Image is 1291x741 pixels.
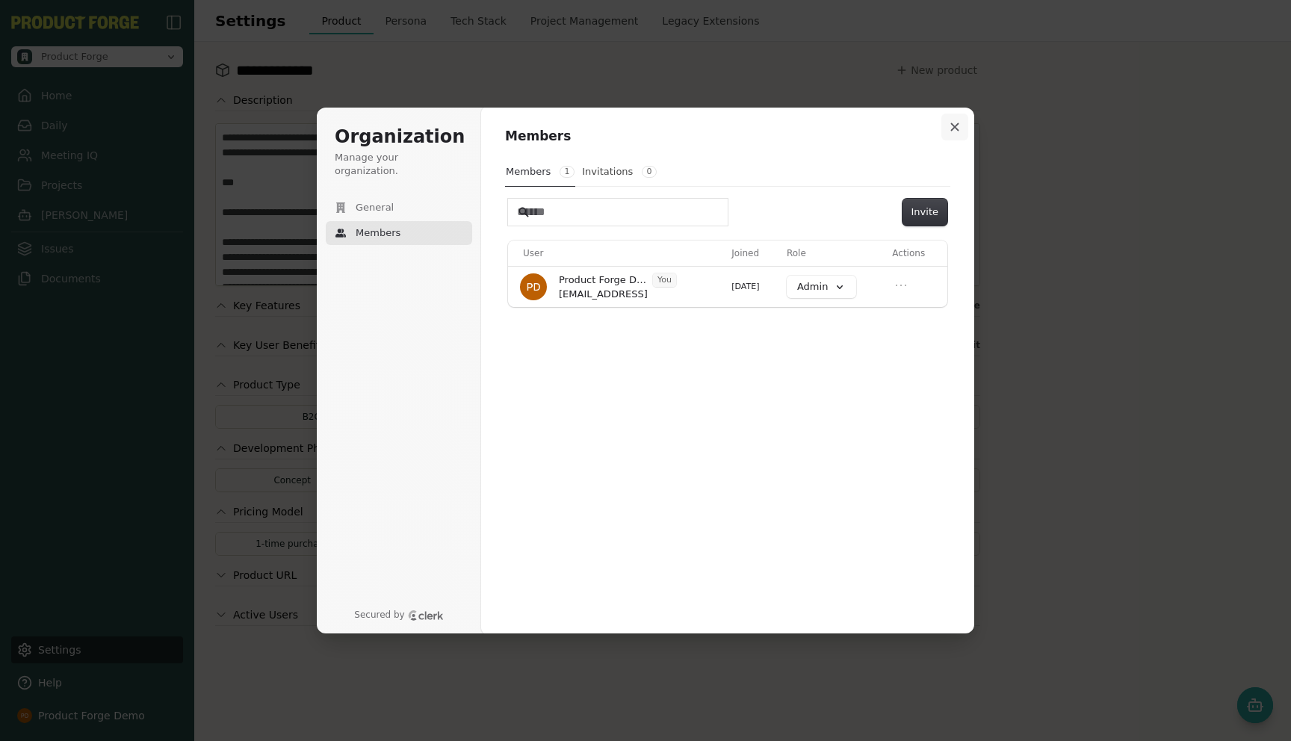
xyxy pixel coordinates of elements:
th: User [508,241,725,266]
span: Members [356,226,400,240]
span: You [653,273,676,287]
button: Members [505,158,575,187]
span: 1 [560,166,575,178]
p: Manage your organization. [335,151,463,178]
button: Members [326,221,472,245]
th: Actions [886,241,947,266]
button: Invite [903,199,947,226]
button: Open menu [892,276,910,294]
th: Joined [725,241,781,266]
a: Clerk logo [408,610,444,621]
th: Role [781,241,886,266]
input: Search [508,199,728,226]
img: Product Forge Demo [520,273,547,300]
span: Product Forge Demo [559,273,649,287]
span: [DATE] [731,282,759,291]
button: Admin [787,276,856,298]
span: 0 [642,166,657,178]
button: General [326,196,472,220]
span: [EMAIL_ADDRESS] [559,288,677,301]
p: Secured by [354,610,404,621]
button: Close modal [941,114,968,140]
h1: Members [505,128,950,146]
span: General [356,201,394,214]
h1: Organization [335,125,463,149]
button: Invitations [581,158,657,186]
